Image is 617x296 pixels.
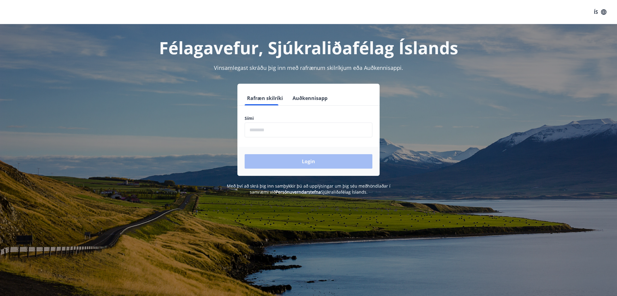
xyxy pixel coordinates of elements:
label: Sími [245,115,372,121]
h1: Félagavefur, Sjúkraliðafélag Íslands [99,36,518,59]
span: Vinsamlegast skráðu þig inn með rafrænum skilríkjum eða Auðkennisappi. [214,64,403,71]
button: ÍS [590,7,610,17]
button: Auðkennisapp [290,91,330,105]
span: Með því að skrá þig inn samþykkir þú að upplýsingar um þig séu meðhöndlaðar í samræmi við Sjúkral... [227,183,390,195]
a: Persónuverndarstefna [276,189,321,195]
button: Rafræn skilríki [245,91,285,105]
